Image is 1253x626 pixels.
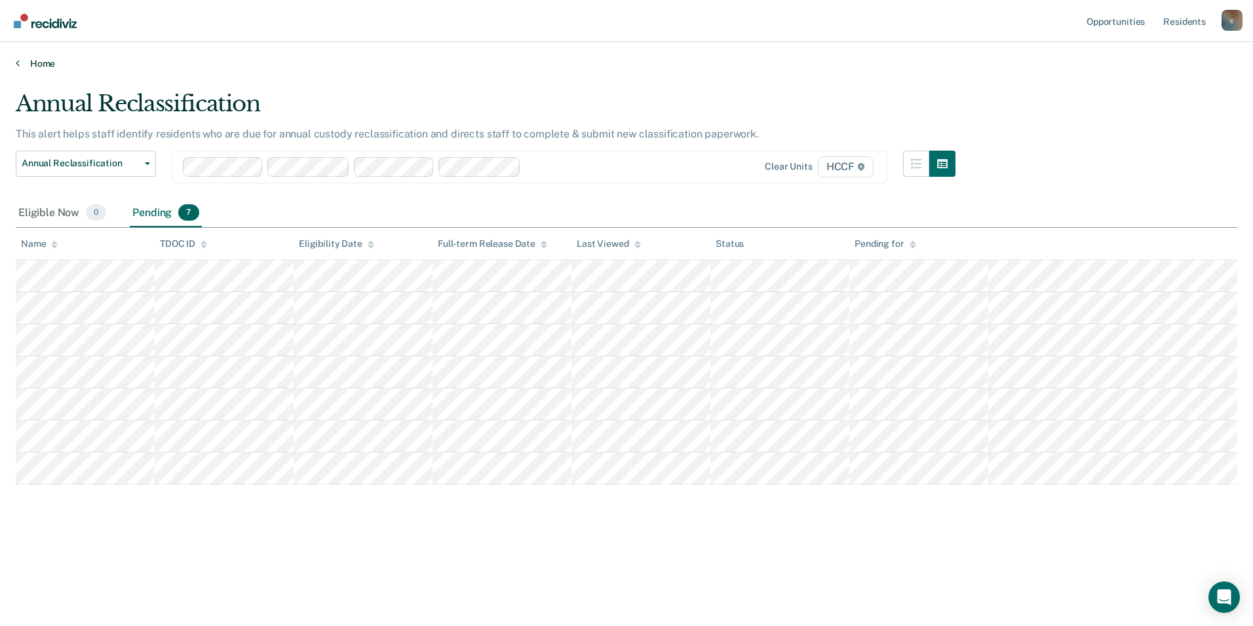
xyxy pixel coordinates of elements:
[855,238,916,249] div: Pending for
[818,156,874,177] span: HCCF
[16,151,156,177] button: Annual Reclassification
[22,158,140,169] span: Annual Reclassification
[14,14,77,28] img: Recidiviz
[86,204,106,221] span: 0
[130,199,201,228] div: Pending7
[1222,10,1243,31] div: c
[716,238,744,249] div: Status
[16,58,1237,69] a: Home
[299,238,374,249] div: Eligibility Date
[577,238,640,249] div: Last Viewed
[21,238,58,249] div: Name
[1208,581,1240,613] div: Open Intercom Messenger
[160,238,207,249] div: TDOC ID
[16,199,109,228] div: Eligible Now0
[16,90,955,128] div: Annual Reclassification
[765,161,813,172] div: Clear units
[1222,10,1243,31] button: Profile dropdown button
[178,204,199,221] span: 7
[438,238,547,249] div: Full-term Release Date
[16,128,759,140] p: This alert helps staff identify residents who are due for annual custody reclassification and dir...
